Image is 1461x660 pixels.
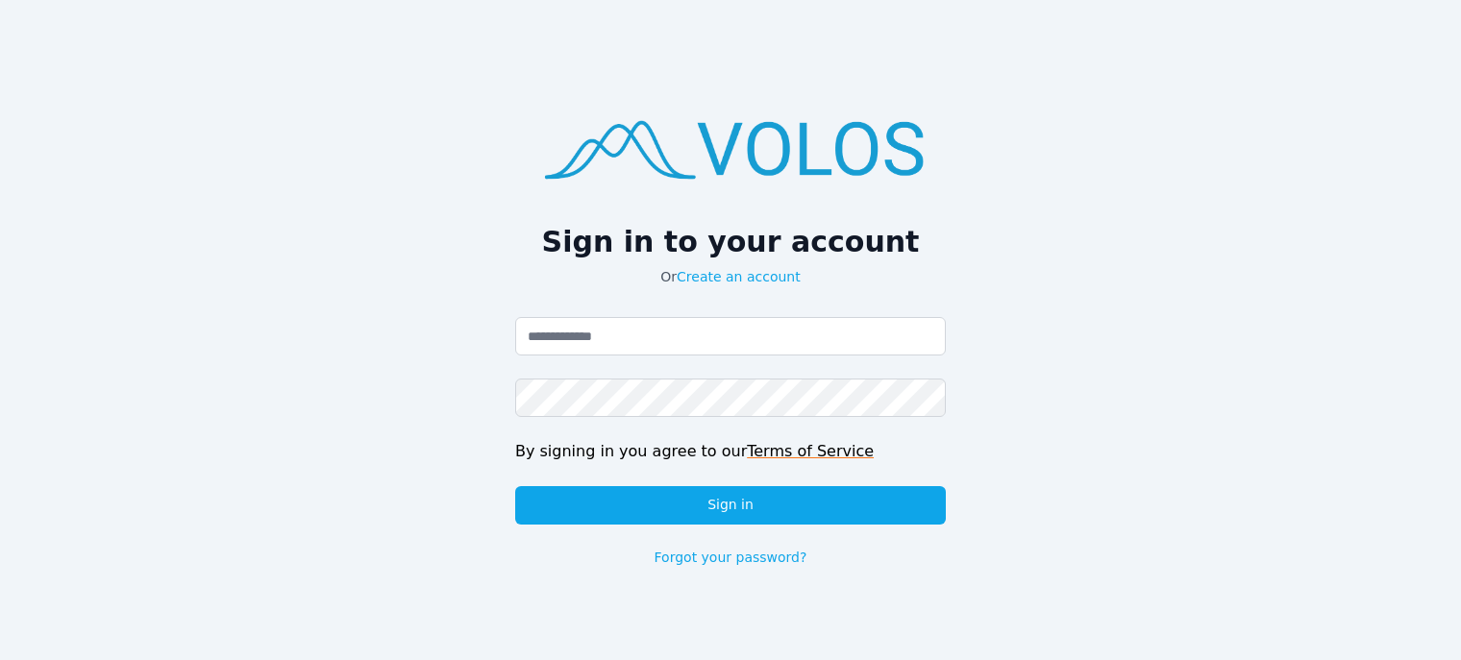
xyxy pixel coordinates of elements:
[515,225,946,259] h2: Sign in to your account
[655,548,807,567] a: Forgot your password?
[515,486,946,525] button: Sign in
[515,93,946,202] img: logo.png
[515,440,946,463] div: By signing in you agree to our
[515,267,946,286] p: Or
[677,269,801,284] a: Create an account
[747,442,874,460] a: Terms of Service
